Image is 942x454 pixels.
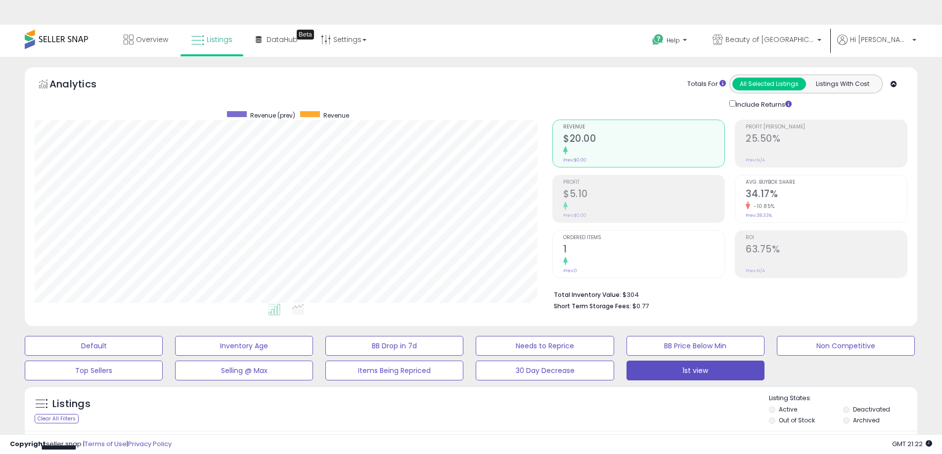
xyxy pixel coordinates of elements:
[632,301,649,311] span: $0.77
[746,212,772,218] small: Prev: 38.33%
[248,25,305,54] a: DataHub
[850,35,909,44] span: Hi [PERSON_NAME]
[35,414,79,423] div: Clear All Filters
[779,416,815,424] label: Out of Stock
[116,25,176,54] a: Overview
[806,78,879,90] button: Listings With Cost
[725,35,814,44] span: Beauty of [GEOGRAPHIC_DATA]
[746,235,907,241] span: ROI
[207,35,232,44] span: Listings
[325,361,463,380] button: Items Being Repriced
[250,111,295,120] span: Revenue (prev)
[746,188,907,202] h2: 34.17%
[644,26,697,57] a: Help
[779,405,797,413] label: Active
[667,36,680,44] span: Help
[554,290,621,299] b: Total Inventory Value:
[297,30,314,40] div: Tooltip anchor
[732,78,806,90] button: All Selected Listings
[25,361,163,380] button: Top Sellers
[323,111,349,120] span: Revenue
[892,439,932,449] span: 2025-10-10 21:22 GMT
[746,268,765,274] small: Prev: N/A
[769,394,917,403] p: Listing States:
[563,188,724,202] h2: $5.10
[750,203,775,210] small: -10.85%
[325,336,463,356] button: BB Drop in 7d
[837,35,916,57] a: Hi [PERSON_NAME]
[853,416,880,424] label: Archived
[746,124,907,130] span: Profit [PERSON_NAME]
[175,336,313,356] button: Inventory Age
[476,336,614,356] button: Needs to Reprice
[853,405,890,413] label: Deactivated
[175,361,313,380] button: Selling @ Max
[563,235,724,241] span: Ordered Items
[554,288,900,300] li: $304
[10,440,172,449] div: seller snap | |
[746,157,765,163] small: Prev: N/A
[563,212,586,218] small: Prev: $0.00
[314,25,374,54] a: Settings
[722,98,804,110] div: Include Returns
[136,35,168,44] span: Overview
[563,180,724,185] span: Profit
[746,180,907,185] span: Avg. Buybox Share
[627,361,764,380] button: 1st view
[52,397,90,411] h5: Listings
[777,336,915,356] button: Non Competitive
[746,133,907,146] h2: 25.50%
[563,244,724,257] h2: 1
[627,336,764,356] button: BB Price Below Min
[476,361,614,380] button: 30 Day Decrease
[10,439,46,449] strong: Copyright
[49,77,116,93] h5: Analytics
[563,268,577,274] small: Prev: 0
[687,80,726,89] div: Totals For
[554,302,631,310] b: Short Term Storage Fees:
[705,25,829,57] a: Beauty of [GEOGRAPHIC_DATA]
[25,336,163,356] button: Default
[563,157,586,163] small: Prev: $0.00
[652,34,664,46] i: Get Help
[267,35,298,44] span: DataHub
[184,25,240,54] a: Listings
[563,133,724,146] h2: $20.00
[746,244,907,257] h2: 63.75%
[563,124,724,130] span: Revenue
